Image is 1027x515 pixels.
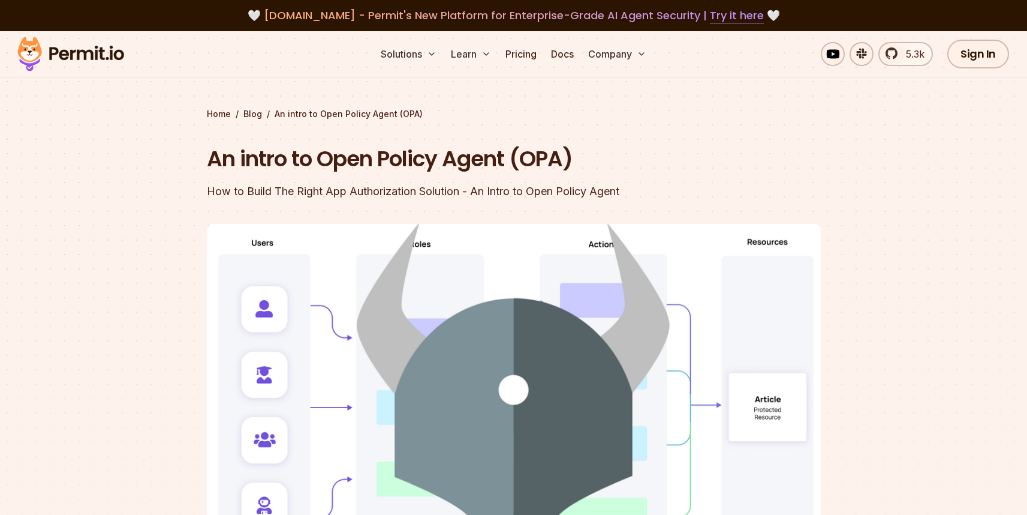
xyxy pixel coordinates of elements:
[501,42,541,66] a: Pricing
[710,8,764,23] a: Try it here
[12,34,129,74] img: Permit logo
[207,108,231,120] a: Home
[878,42,933,66] a: 5.3k
[264,8,764,23] span: [DOMAIN_NAME] - Permit's New Platform for Enterprise-Grade AI Agent Security |
[899,47,924,61] span: 5.3k
[376,42,441,66] button: Solutions
[29,7,998,24] div: 🤍 🤍
[207,144,667,174] h1: An intro to Open Policy Agent (OPA)
[446,42,496,66] button: Learn
[583,42,651,66] button: Company
[207,183,667,200] div: How to Build The Right App Authorization Solution - An Intro to Open Policy Agent
[243,108,262,120] a: Blog
[207,108,821,120] div: / /
[947,40,1009,68] a: Sign In
[546,42,579,66] a: Docs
